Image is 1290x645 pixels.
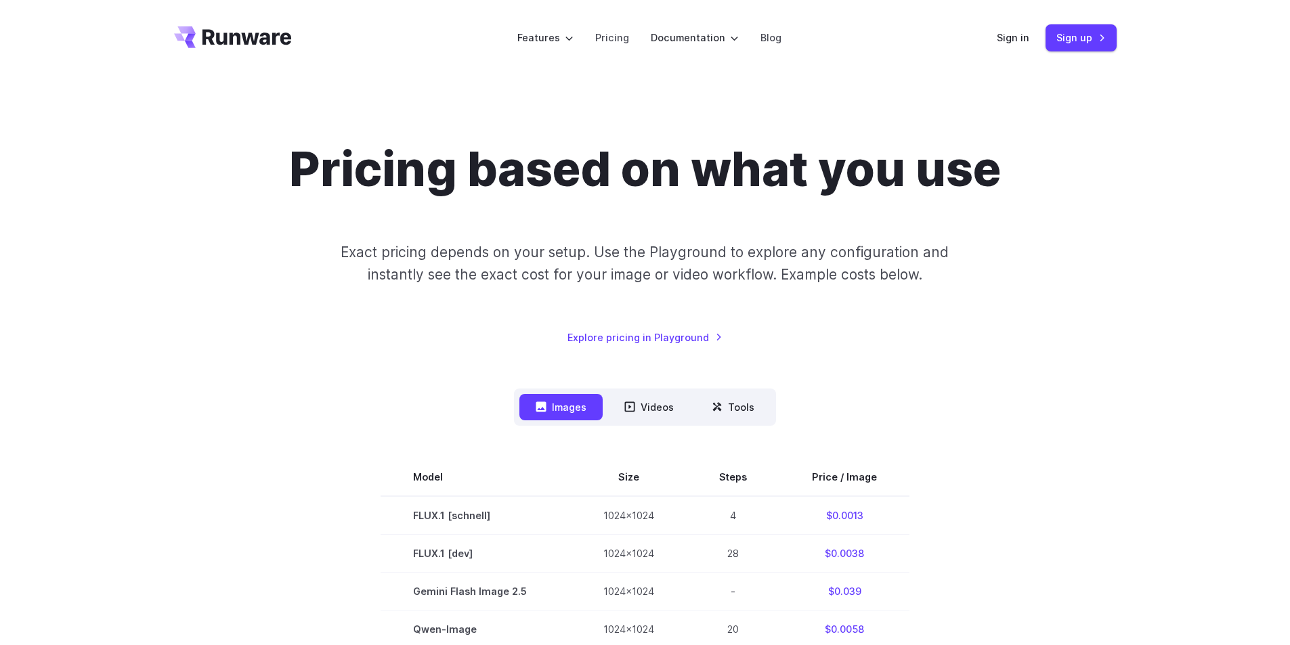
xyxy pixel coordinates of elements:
[1046,24,1117,51] a: Sign up
[289,141,1001,198] h1: Pricing based on what you use
[567,330,723,345] a: Explore pricing in Playground
[315,241,974,286] p: Exact pricing depends on your setup. Use the Playground to explore any configuration and instantl...
[779,572,909,610] td: $0.039
[413,583,538,599] span: Gemini Flash Image 2.5
[997,30,1029,45] a: Sign in
[779,534,909,572] td: $0.0038
[760,30,781,45] a: Blog
[517,30,574,45] label: Features
[595,30,629,45] a: Pricing
[174,26,292,48] a: Go to /
[571,496,687,535] td: 1024x1024
[687,496,779,535] td: 4
[381,496,571,535] td: FLUX.1 [schnell]
[571,458,687,496] th: Size
[687,534,779,572] td: 28
[381,534,571,572] td: FLUX.1 [dev]
[687,572,779,610] td: -
[687,458,779,496] th: Steps
[651,30,739,45] label: Documentation
[608,394,690,420] button: Videos
[571,534,687,572] td: 1024x1024
[381,458,571,496] th: Model
[779,496,909,535] td: $0.0013
[571,572,687,610] td: 1024x1024
[779,458,909,496] th: Price / Image
[519,394,603,420] button: Images
[695,394,771,420] button: Tools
